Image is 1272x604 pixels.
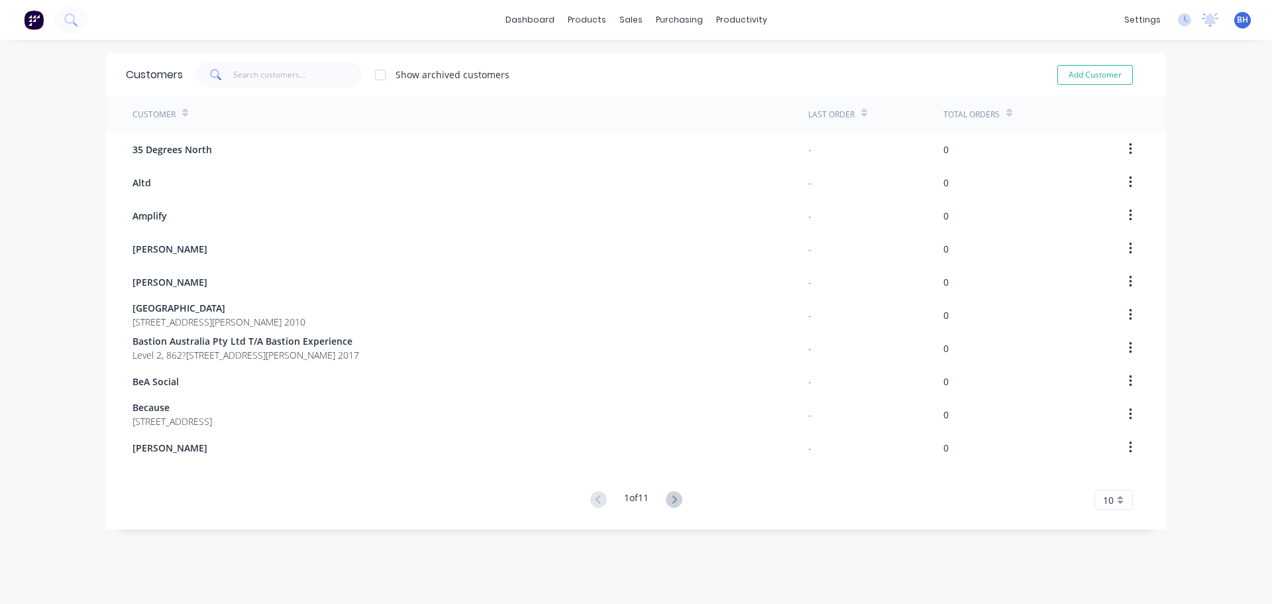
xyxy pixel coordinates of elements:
[710,10,774,30] div: productivity
[132,375,179,389] span: BeA Social
[943,209,949,223] div: 0
[808,375,812,389] div: -
[1057,65,1133,85] button: Add Customer
[132,242,207,256] span: [PERSON_NAME]
[132,334,359,348] span: Bastion Australia Pty Ltd T/A Bastion Experience
[132,414,212,428] span: [STREET_ADDRESS]
[233,62,362,88] input: Search customers...
[24,10,44,30] img: Factory
[943,242,949,256] div: 0
[1237,14,1248,26] span: BH
[808,109,855,121] div: Last Order
[132,348,359,362] span: Level 2, 862?[STREET_ADDRESS][PERSON_NAME] 2017
[561,10,613,30] div: products
[808,408,812,422] div: -
[943,375,949,389] div: 0
[808,308,812,322] div: -
[943,441,949,455] div: 0
[808,275,812,289] div: -
[808,341,812,355] div: -
[808,441,812,455] div: -
[132,400,212,414] span: Because
[808,209,812,223] div: -
[808,143,812,156] div: -
[132,109,176,121] div: Customer
[808,242,812,256] div: -
[1227,559,1259,591] iframe: Intercom live chat
[943,275,949,289] div: 0
[499,10,561,30] a: dashboard
[943,143,949,156] div: 0
[396,68,509,82] div: Show archived customers
[132,176,151,190] span: Altd
[126,67,183,83] div: Customers
[943,176,949,190] div: 0
[1118,10,1167,30] div: settings
[649,10,710,30] div: purchasing
[132,441,207,455] span: [PERSON_NAME]
[132,315,305,329] span: [STREET_ADDRESS][PERSON_NAME] 2010
[132,275,207,289] span: [PERSON_NAME]
[1103,493,1114,507] span: 10
[132,143,212,156] span: 35 Degrees North
[943,341,949,355] div: 0
[943,308,949,322] div: 0
[943,109,1000,121] div: Total Orders
[613,10,649,30] div: sales
[624,491,649,510] div: 1 of 11
[132,209,167,223] span: Amplify
[132,301,305,315] span: [GEOGRAPHIC_DATA]
[808,176,812,190] div: -
[943,408,949,422] div: 0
